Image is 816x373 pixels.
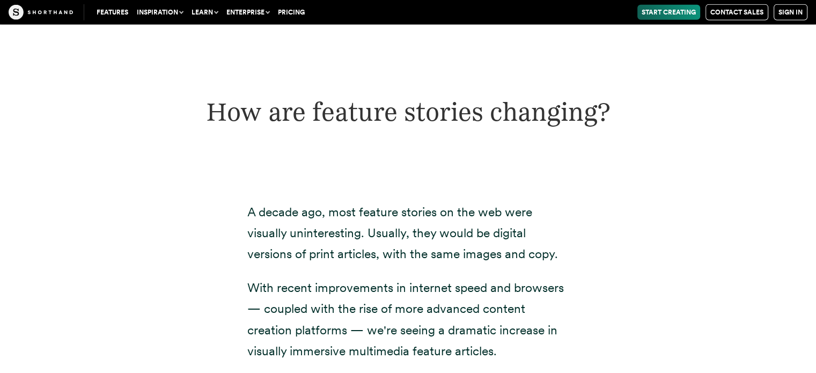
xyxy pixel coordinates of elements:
button: Learn [187,5,222,20]
p: With recent improvements in internet speed and browsers — coupled with the rise of more advanced ... [247,277,569,361]
button: Inspiration [133,5,187,20]
button: Enterprise [222,5,274,20]
a: Features [92,5,133,20]
a: Contact Sales [705,4,768,20]
img: The Craft [9,5,73,20]
p: A decade ago, most feature stories on the web were visually uninteresting. Usually, they would be... [247,202,569,265]
a: Pricing [274,5,309,20]
a: Start Creating [637,5,700,20]
h2: How are feature stories changing? [104,97,712,127]
a: Sign in [774,4,807,20]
